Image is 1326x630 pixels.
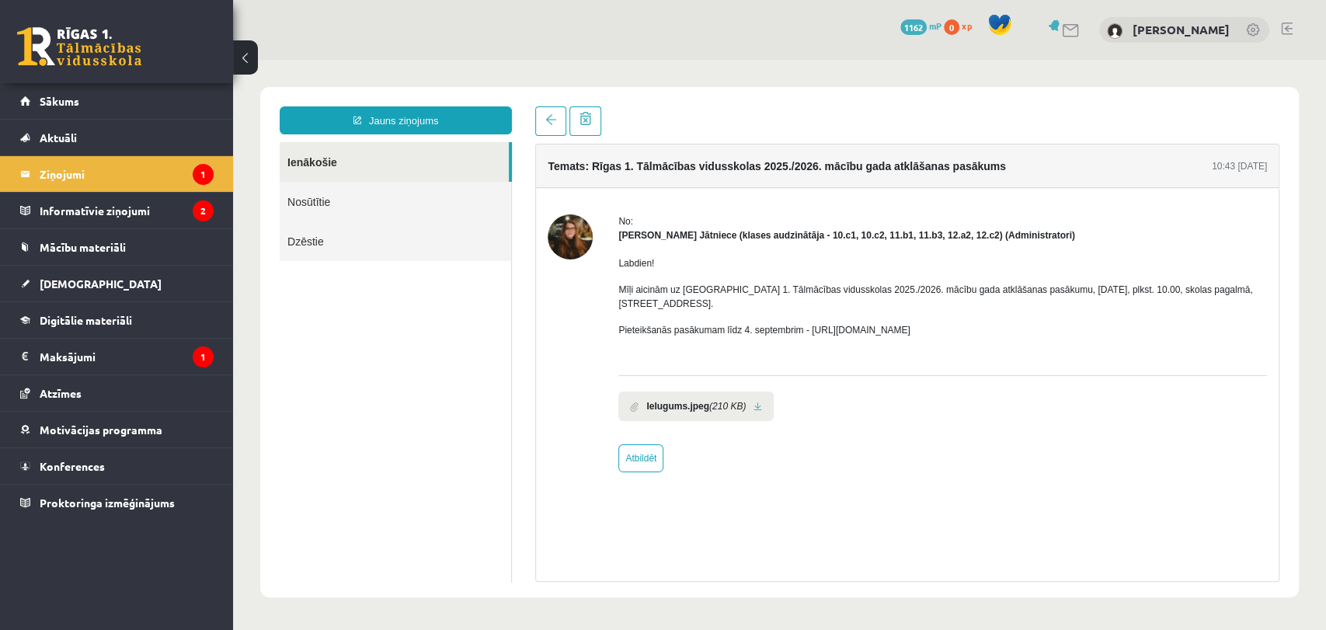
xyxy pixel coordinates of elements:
legend: Informatīvie ziņojumi [40,193,214,228]
span: Motivācijas programma [40,423,162,437]
a: Konferences [20,448,214,484]
a: Mācību materiāli [20,229,214,265]
i: (210 KB) [476,339,513,353]
a: Ienākošie [47,82,276,122]
span: xp [962,19,972,32]
i: 1 [193,346,214,367]
a: 1162 mP [900,19,941,32]
a: Dzēstie [47,162,278,201]
span: Atzīmes [40,386,82,400]
a: Nosūtītie [47,122,278,162]
span: 0 [944,19,959,35]
a: [PERSON_NAME] [1133,22,1230,37]
img: Anda Laine Jātniece (klases audzinātāja - 10.c1, 10.c2, 11.b1, 11.b3, 12.a2, 12.c2) [315,155,360,200]
a: Jauns ziņojums [47,47,279,75]
a: Proktoringa izmēģinājums [20,485,214,520]
p: Labdien! [385,197,1034,211]
a: Atbildēt [385,385,430,412]
span: Konferences [40,459,105,473]
div: No: [385,155,1034,169]
p: Mīļi aicinām uz [GEOGRAPHIC_DATA] 1. Tālmācības vidusskolas 2025./2026. mācību gada atklāšanas pa... [385,223,1034,251]
span: Proktoringa izmēģinājums [40,496,175,510]
a: Informatīvie ziņojumi2 [20,193,214,228]
span: [DEMOGRAPHIC_DATA] [40,277,162,291]
span: Digitālie materiāli [40,313,132,327]
i: 1 [193,164,214,185]
a: Motivācijas programma [20,412,214,447]
a: Maksājumi1 [20,339,214,374]
span: Mācību materiāli [40,240,126,254]
p: Pieteikšanās pasākumam līdz 4. septembrim - [URL][DOMAIN_NAME] [385,263,1034,277]
h4: Temats: Rīgas 1. Tālmācības vidusskolas 2025./2026. mācību gada atklāšanas pasākums [315,100,773,113]
span: 1162 [900,19,927,35]
a: Rīgas 1. Tālmācības vidusskola [17,27,141,66]
a: Sākums [20,83,214,119]
a: Aktuāli [20,120,214,155]
a: [DEMOGRAPHIC_DATA] [20,266,214,301]
a: 0 xp [944,19,980,32]
span: mP [929,19,941,32]
span: Sākums [40,94,79,108]
i: 2 [193,200,214,221]
div: 10:43 [DATE] [979,99,1034,113]
legend: Maksājumi [40,339,214,374]
strong: [PERSON_NAME] Jātniece (klases audzinātāja - 10.c1, 10.c2, 11.b1, 11.b3, 12.a2, 12.c2) (Administr... [385,170,842,181]
span: Aktuāli [40,131,77,144]
img: Dana Maderniece [1107,23,1122,39]
a: Digitālie materiāli [20,302,214,338]
b: Ielugums.jpeg [413,339,476,353]
a: Atzīmes [20,375,214,411]
a: Ziņojumi1 [20,156,214,192]
legend: Ziņojumi [40,156,214,192]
